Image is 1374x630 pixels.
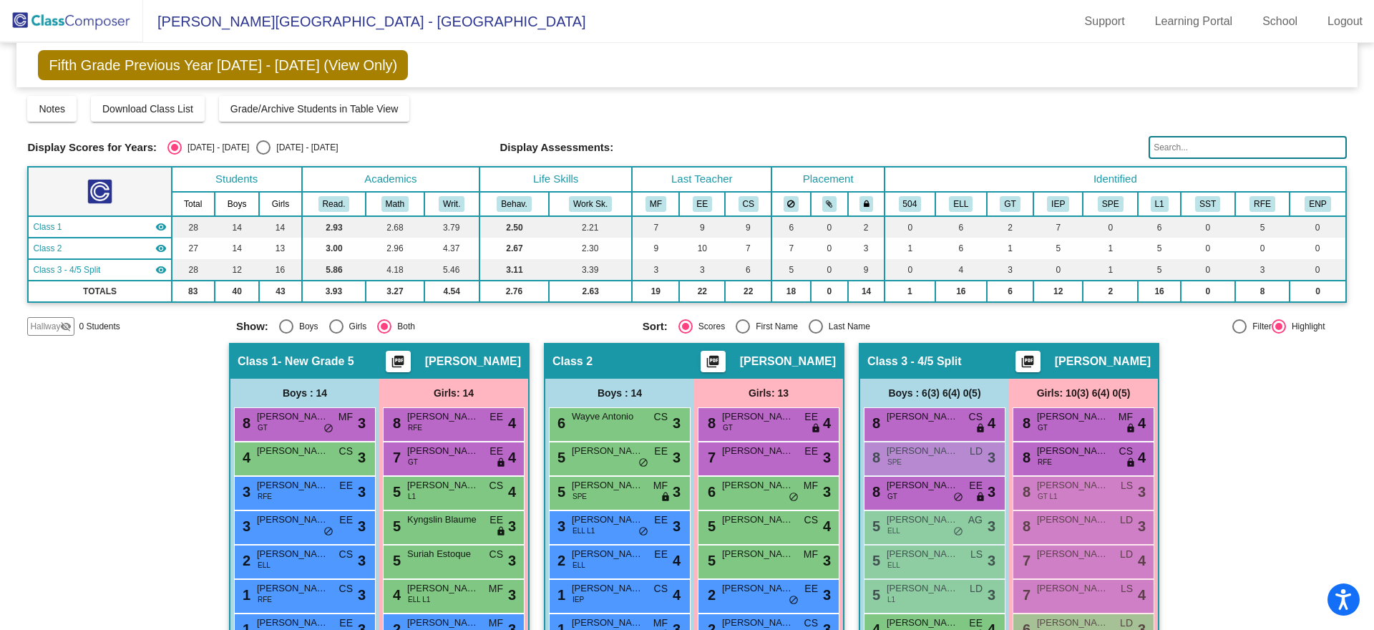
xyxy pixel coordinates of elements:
[259,259,301,281] td: 16
[143,10,586,33] span: [PERSON_NAME][GEOGRAPHIC_DATA] - [GEOGRAPHIC_DATA]
[740,354,836,369] span: [PERSON_NAME]
[318,196,350,212] button: Read.
[1019,484,1030,500] span: 8
[1033,216,1083,238] td: 7
[643,320,668,333] span: Sort:
[496,457,506,469] span: lock
[552,354,593,369] span: Class 2
[389,354,406,374] mat-icon: picture_as_pdf
[1290,238,1345,259] td: 0
[1151,196,1169,212] button: L1
[771,192,810,216] th: Keep away students
[811,216,849,238] td: 0
[771,167,885,192] th: Placement
[33,263,100,276] span: Class 3 - 4/5 Split
[91,96,205,122] button: Download Class List
[887,491,897,502] span: GT
[1038,491,1058,502] span: GT L1
[811,259,849,281] td: 0
[723,422,733,433] span: GT
[381,196,409,212] button: Math
[1126,457,1136,469] span: lock
[1138,192,1181,216] th: Level 1 Filled Out
[750,320,798,333] div: First Name
[771,216,810,238] td: 6
[673,412,681,434] span: 3
[823,412,831,434] span: 4
[935,192,988,216] th: English Language Learner
[654,409,668,425] span: CS
[679,192,725,216] th: Elizabeth Ebner
[424,281,480,302] td: 4.54
[424,216,480,238] td: 3.79
[704,450,716,465] span: 7
[215,238,259,259] td: 14
[549,238,632,259] td: 2.30
[673,481,681,503] span: 3
[693,196,713,212] button: EE
[638,457,648,469] span: do_not_disturb_alt
[811,281,849,302] td: 0
[389,450,401,465] span: 7
[653,478,668,493] span: MF
[259,281,301,302] td: 43
[885,192,935,216] th: 504 Plan
[885,216,935,238] td: 0
[278,354,354,369] span: - New Grade 5
[1235,281,1290,302] td: 8
[899,196,922,212] button: 504
[1138,447,1146,468] span: 4
[408,422,422,433] span: RFE
[549,259,632,281] td: 3.39
[1037,478,1109,493] span: [PERSON_NAME]
[60,321,72,332] mat-icon: visibility_off
[302,167,479,192] th: Academics
[804,409,818,425] span: EE
[1083,281,1138,302] td: 2
[549,216,632,238] td: 2.21
[172,192,215,216] th: Total
[155,221,167,233] mat-icon: visibility
[379,379,528,407] div: Girls: 14
[172,281,215,302] td: 83
[408,491,416,502] span: L1
[239,415,250,431] span: 8
[1181,216,1235,238] td: 0
[975,492,985,503] span: lock
[1249,196,1275,212] button: RFE
[339,444,353,459] span: CS
[935,238,988,259] td: 6
[215,281,259,302] td: 40
[1033,281,1083,302] td: 12
[704,354,721,374] mat-icon: picture_as_pdf
[1009,379,1158,407] div: Girls: 10(3) 6(4) 0(5)
[771,259,810,281] td: 5
[172,216,215,238] td: 28
[1055,354,1151,369] span: [PERSON_NAME]
[479,216,549,238] td: 2.50
[407,513,479,527] span: Kyngslin Blaume
[679,216,725,238] td: 9
[887,513,958,527] span: [PERSON_NAME]
[1083,192,1138,216] th: Speech IEP only
[632,281,679,302] td: 19
[1251,10,1309,33] a: School
[236,320,268,333] span: Show:
[293,320,318,333] div: Boys
[172,167,302,192] th: Students
[1038,457,1052,467] span: RFE
[259,192,301,216] th: Girls
[302,216,366,238] td: 2.93
[323,423,333,435] span: do_not_disturb_alt
[497,196,531,212] button: Behav.
[725,259,771,281] td: 6
[338,409,353,425] span: MF
[28,281,171,302] td: TOTALS
[1138,238,1181,259] td: 5
[38,50,408,80] span: Fifth Grade Previous Year [DATE] - [DATE] (View Only)
[572,513,643,527] span: [PERSON_NAME]
[848,259,885,281] td: 9
[725,216,771,238] td: 9
[1119,409,1133,425] span: MF
[632,259,679,281] td: 3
